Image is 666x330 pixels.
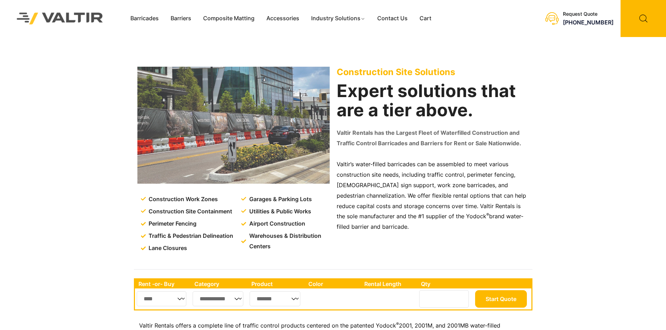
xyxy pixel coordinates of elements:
button: Start Quote [475,290,527,308]
th: Category [191,279,248,288]
p: Valtir’s water-filled barricades can be assembled to meet various construction site needs, includ... [337,159,529,232]
span: Warehouses & Distribution Centers [248,231,331,252]
th: Rent -or- Buy [135,279,191,288]
a: [PHONE_NUMBER] [563,19,614,26]
a: Contact Us [371,13,414,24]
img: Valtir Rentals [8,3,112,33]
span: Garages & Parking Lots [248,194,312,205]
span: Construction Work Zones [147,194,218,205]
span: Perimeter Fencing [147,219,196,229]
sup: ® [396,321,399,327]
span: Traffic & Pedestrian Delineation [147,231,233,241]
p: Construction Site Solutions [337,67,529,77]
a: Industry Solutions [305,13,371,24]
span: Valtir Rentals offers a complete line of traffic control products centered on the patented Yodock [139,322,396,329]
h2: Expert solutions that are a tier above. [337,81,529,120]
span: Utilities & Public Works [248,206,311,217]
a: Accessories [260,13,305,24]
span: Lane Closures [147,243,187,254]
th: Qty [417,279,473,288]
a: Composite Matting [197,13,260,24]
a: Barricades [124,13,165,24]
th: Color [305,279,361,288]
th: Product [248,279,305,288]
th: Rental Length [361,279,417,288]
span: Airport Construction [248,219,305,229]
p: Valtir Rentals has the Largest Fleet of Waterfilled Construction and Traffic Control Barricades a... [337,128,529,149]
a: Barriers [165,13,197,24]
div: Request Quote [563,11,614,17]
span: Construction Site Containment [147,206,232,217]
a: Cart [414,13,437,24]
sup: ® [486,212,489,217]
